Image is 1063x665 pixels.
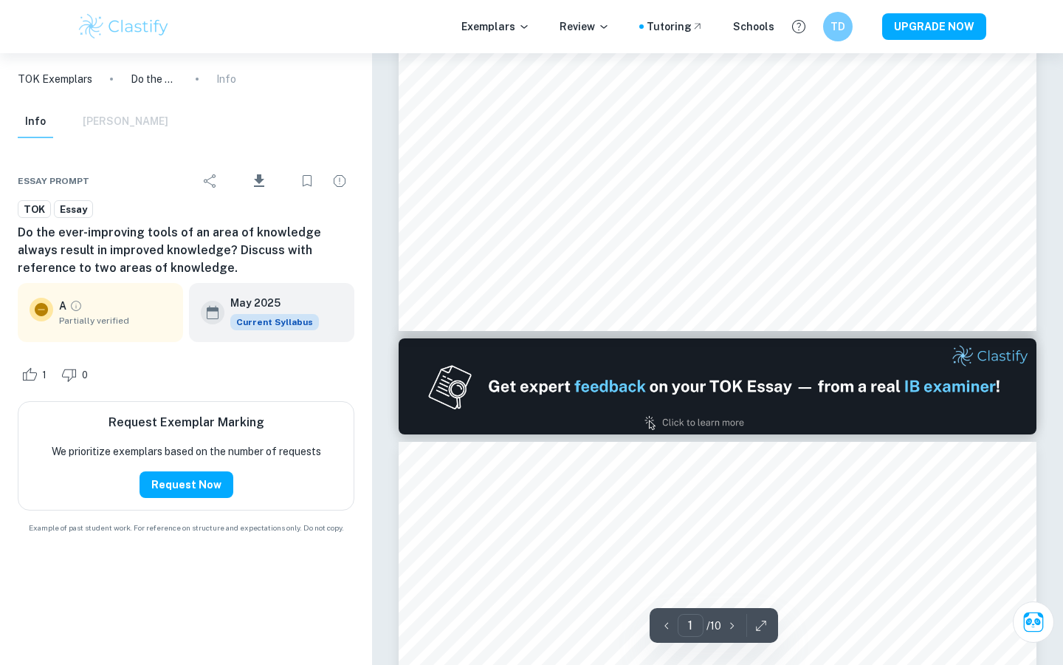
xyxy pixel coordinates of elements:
a: TOK Exemplars [18,71,92,87]
a: TOK [18,200,51,219]
p: Review [560,18,610,35]
h6: TD [830,18,847,35]
span: TOK [18,202,50,217]
span: Partially verified [59,314,171,327]
p: Info [216,71,236,87]
div: Dislike [58,363,96,386]
img: Ad [399,338,1036,434]
span: 0 [74,368,96,383]
div: Download [228,162,289,200]
button: Request Now [140,471,233,498]
a: Schools [733,18,774,35]
button: Info [18,106,53,138]
img: Clastify logo [77,12,171,41]
h6: Request Exemplar Marking [109,414,264,432]
div: This exemplar is based on the current syllabus. Feel free to refer to it for inspiration/ideas wh... [230,314,319,330]
div: Bookmark [292,166,322,196]
p: We prioritize exemplars based on the number of requests [52,443,321,460]
a: Tutoring [647,18,703,35]
h6: May 2025 [230,295,307,311]
a: Essay [54,200,93,219]
div: Report issue [325,166,354,196]
p: Do the ever-improving tools of an area of knowledge always result in improved knowledge? Discuss ... [131,71,178,87]
div: Share [196,166,225,196]
button: Ask Clai [1013,601,1054,643]
div: Like [18,363,55,386]
span: 1 [34,368,55,383]
h6: Do the ever-improving tools of an area of knowledge always result in improved knowledge? Discuss ... [18,224,354,277]
p: A [59,298,66,314]
button: TD [823,12,853,41]
a: Grade partially verified [69,299,83,313]
p: Exemplars [461,18,530,35]
span: Example of past student work. For reference on structure and expectations only. Do not copy. [18,522,354,533]
p: / 10 [706,618,721,634]
span: Essay prompt [18,174,89,188]
button: UPGRADE NOW [882,13,986,40]
span: Current Syllabus [230,314,319,330]
span: Essay [55,202,92,217]
button: Help and Feedback [786,14,811,39]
